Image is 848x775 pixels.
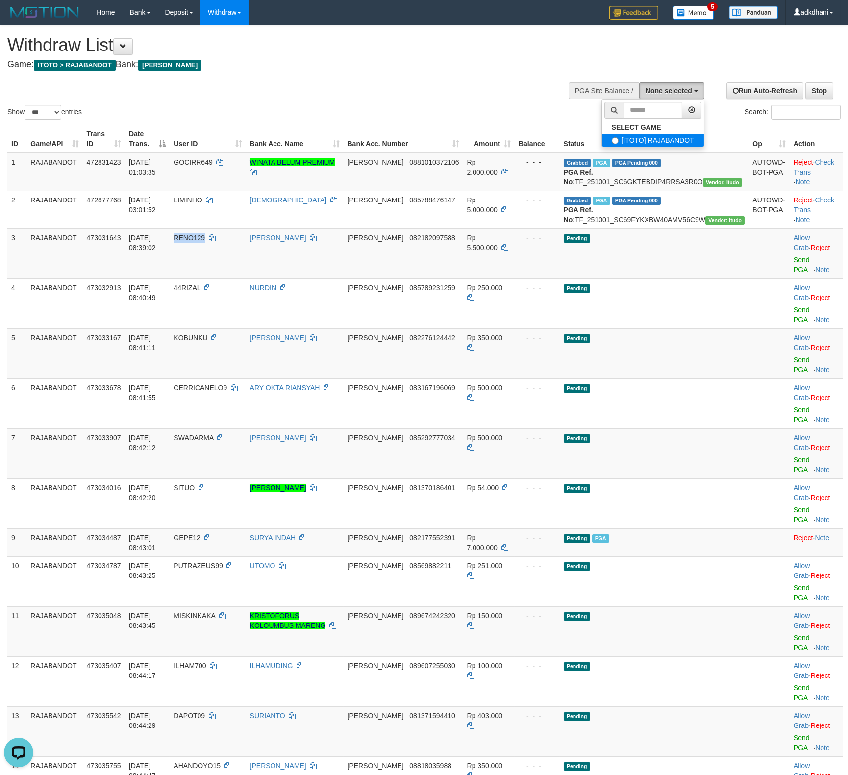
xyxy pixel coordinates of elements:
[519,195,556,205] div: - - -
[815,644,830,651] a: Note
[250,712,285,720] a: SURIANTO
[409,712,455,720] span: Copy 081371594410 to clipboard
[26,378,82,428] td: RAJABANDOT
[790,428,843,478] td: ·
[129,234,156,251] span: [DATE] 08:39:02
[250,484,306,492] a: [PERSON_NAME]
[87,334,121,342] span: 473033167
[794,712,811,729] span: ·
[790,528,843,556] td: ·
[87,534,121,542] span: 473034487
[805,82,833,99] a: Stop
[794,562,810,579] a: Allow Grab
[174,334,207,342] span: KOBUNKU
[519,711,556,721] div: - - -
[794,684,810,701] a: Send PGA
[794,662,810,679] a: Allow Grab
[815,466,830,474] a: Note
[560,153,749,191] td: TF_251001_SC6GKTEBDIP4RRSA3R0O
[7,656,26,706] td: 12
[467,612,502,620] span: Rp 150.000
[129,196,156,214] span: [DATE] 03:01:52
[794,534,813,542] a: Reject
[34,60,116,71] span: ITOTO > RAJABANDOT
[26,706,82,756] td: RAJABANDOT
[7,378,26,428] td: 6
[794,196,813,204] a: Reject
[250,284,276,292] a: NURDIN
[87,712,121,720] span: 473035542
[26,125,82,153] th: Game/API: activate to sort column ascending
[811,494,830,501] a: Reject
[811,244,830,251] a: Reject
[7,528,26,556] td: 9
[348,434,404,442] span: [PERSON_NAME]
[673,6,714,20] img: Button%20Memo.svg
[348,762,404,770] span: [PERSON_NAME]
[794,484,810,501] a: Allow Grab
[602,121,704,134] a: SELECT GAME
[790,328,843,378] td: ·
[174,196,202,204] span: LIMINHO
[463,125,515,153] th: Amount: activate to sort column ascending
[138,60,201,71] span: [PERSON_NAME]
[250,534,296,542] a: SURYA INDAH
[409,484,455,492] span: Copy 081370186401 to clipboard
[467,158,498,176] span: Rp 2.000.000
[87,196,121,204] span: 472877768
[815,744,830,751] a: Note
[707,2,718,11] span: 5
[26,191,82,228] td: RAJABANDOT
[129,384,156,401] span: [DATE] 08:41:55
[794,734,810,751] a: Send PGA
[250,762,306,770] a: [PERSON_NAME]
[174,158,212,166] span: GOCIRR649
[790,556,843,606] td: ·
[7,706,26,756] td: 13
[519,561,556,571] div: - - -
[796,216,810,224] a: Note
[593,197,610,205] span: Marked by adkpebhi
[129,612,156,629] span: [DATE] 08:43:45
[250,234,306,242] a: [PERSON_NAME]
[409,234,455,242] span: Copy 082182097588 to clipboard
[348,158,404,166] span: [PERSON_NAME]
[409,384,455,392] span: Copy 083167196069 to clipboard
[174,384,227,392] span: CERRICANELO9
[174,562,223,570] span: PUTRAZEUS99
[409,284,455,292] span: Copy 085789231259 to clipboard
[815,266,830,274] a: Note
[564,712,590,721] span: Pending
[348,662,404,670] span: [PERSON_NAME]
[726,82,803,99] a: Run Auto-Refresh
[560,125,749,153] th: Status
[174,712,205,720] span: DAPOT09
[170,125,246,153] th: User ID: activate to sort column ascending
[7,228,26,278] td: 3
[564,534,590,543] span: Pending
[7,278,26,328] td: 4
[467,662,502,670] span: Rp 100.000
[348,284,404,292] span: [PERSON_NAME]
[794,634,810,651] a: Send PGA
[794,384,810,401] a: Allow Grab
[564,284,590,293] span: Pending
[26,606,82,656] td: RAJABANDOT
[794,234,811,251] span: ·
[794,434,811,451] span: ·
[7,606,26,656] td: 11
[348,234,404,242] span: [PERSON_NAME]
[794,612,810,629] a: Allow Grab
[348,562,404,570] span: [PERSON_NAME]
[26,478,82,528] td: RAJABANDOT
[467,234,498,251] span: Rp 5.500.000
[87,762,121,770] span: 473035755
[794,284,811,301] span: ·
[748,153,790,191] td: AUTOWD-BOT-PGA
[564,234,590,243] span: Pending
[612,137,619,144] input: [ITOTO] RAJABANDOT
[815,594,830,601] a: Note
[811,394,830,401] a: Reject
[83,125,125,153] th: Trans ID: activate to sort column ascending
[815,516,830,524] a: Note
